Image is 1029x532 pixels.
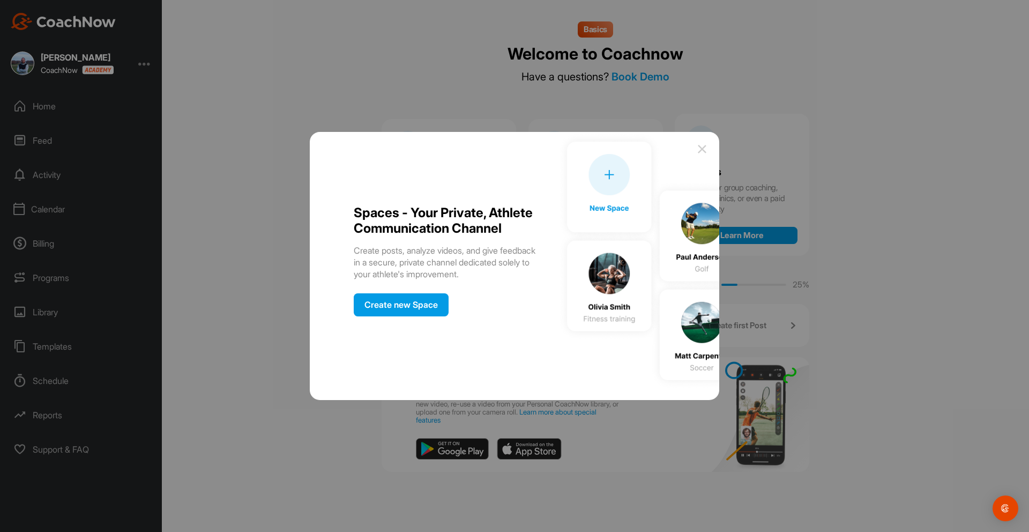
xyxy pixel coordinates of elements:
div: Open Intercom Messenger [993,496,1018,521]
img: close [696,143,709,156]
div: Spaces - your private, athlete communication channel [354,205,541,237]
div: Create new Space [354,293,449,316]
img: spaces [557,132,719,389]
a: Spaces - your private, athlete communication channelCreate posts, analyze videos, and give feedba... [310,132,719,400]
p: Create posts, analyze videos, and give feedback in a secure, private channel dedicated solely to ... [354,245,541,280]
